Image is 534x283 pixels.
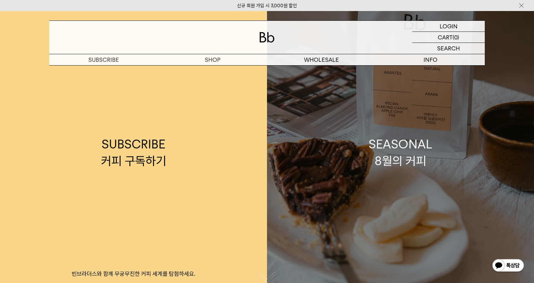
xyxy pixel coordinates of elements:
[267,54,376,65] p: WHOLESALE
[437,43,460,54] p: SEARCH
[453,32,459,43] p: (0)
[412,32,485,43] a: CART (0)
[376,54,485,65] p: INFO
[259,32,275,43] img: 로고
[49,54,158,65] a: SUBSCRIBE
[101,136,166,169] div: SUBSCRIBE 커피 구독하기
[237,3,297,9] a: 신규 회원 가입 시 3,000원 할인
[412,21,485,32] a: LOGIN
[158,54,267,65] a: SHOP
[492,258,525,274] img: 카카오톡 채널 1:1 채팅 버튼
[440,21,458,32] p: LOGIN
[369,136,432,169] div: SEASONAL 8월의 커피
[438,32,453,43] p: CART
